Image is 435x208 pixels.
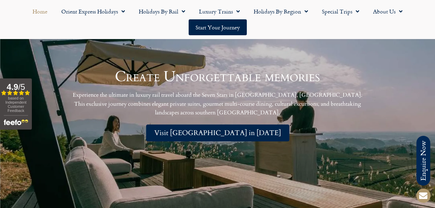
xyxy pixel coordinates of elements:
[54,3,132,19] a: Orient Express Holidays
[146,124,289,141] a: Visit [GEOGRAPHIC_DATA] in [DATE]
[132,3,192,19] a: Holidays by Rail
[26,3,54,19] a: Home
[3,3,432,35] nav: Menu
[366,3,409,19] a: About Us
[115,69,320,84] h2: Create Unforgettable memories
[69,91,366,117] p: Experience the ultimate in luxury rail travel aboard the Seven Stars in [GEOGRAPHIC_DATA], [GEOGR...
[154,129,281,137] span: Visit [GEOGRAPHIC_DATA] in [DATE]
[189,19,247,35] a: Start your Journey
[247,3,315,19] a: Holidays by Region
[315,3,366,19] a: Special Trips
[192,3,247,19] a: Luxury Trains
